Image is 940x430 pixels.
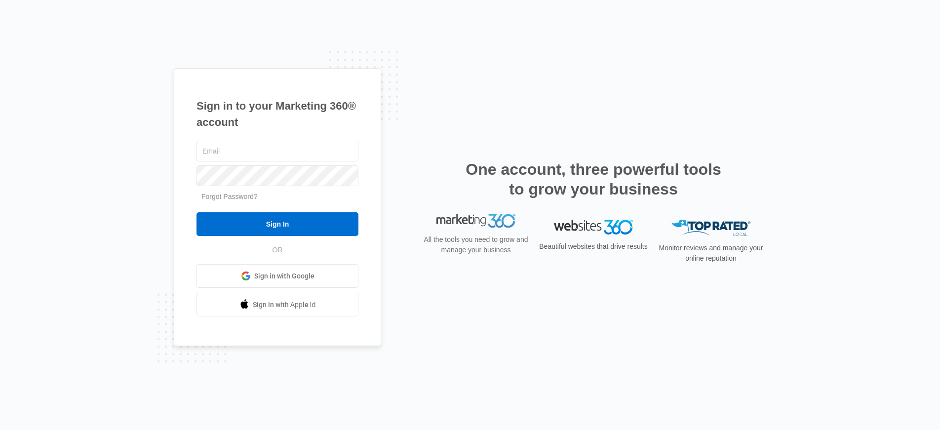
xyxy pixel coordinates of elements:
[656,243,766,264] p: Monitor reviews and manage your online reputation
[253,300,316,310] span: Sign in with Apple Id
[196,98,358,130] h1: Sign in to your Marketing 360® account
[538,241,649,252] p: Beautiful websites that drive results
[196,264,358,288] a: Sign in with Google
[436,220,515,234] img: Marketing 360
[554,220,633,234] img: Websites 360
[196,141,358,161] input: Email
[421,240,531,261] p: All the tools you need to grow and manage your business
[254,271,314,281] span: Sign in with Google
[196,212,358,236] input: Sign In
[266,245,290,255] span: OR
[201,193,258,200] a: Forgot Password?
[463,159,724,199] h2: One account, three powerful tools to grow your business
[196,293,358,316] a: Sign in with Apple Id
[671,220,750,236] img: Top Rated Local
